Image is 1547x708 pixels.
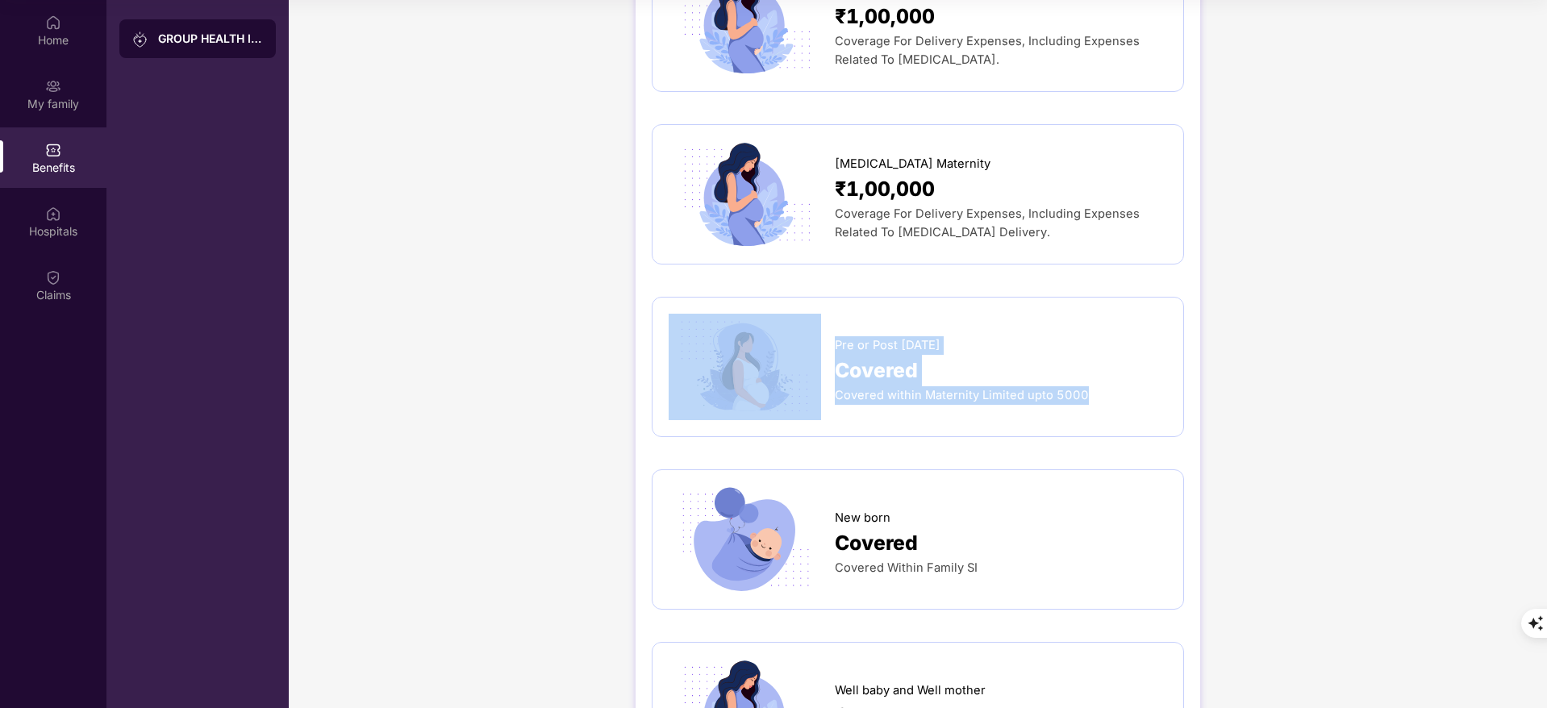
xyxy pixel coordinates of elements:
span: Covered within Maternity Limited upto 5000 [835,388,1089,402]
img: svg+xml;base64,PHN2ZyBpZD0iSG9zcGl0YWxzIiB4bWxucz0iaHR0cDovL3d3dy53My5vcmcvMjAwMC9zdmciIHdpZHRoPS... [45,206,61,222]
img: icon [669,486,821,593]
img: icon [669,314,821,420]
span: Coverage For Delivery Expenses, Including Expenses Related To [MEDICAL_DATA]. [835,34,1140,67]
img: svg+xml;base64,PHN2ZyB3aWR0aD0iMjAiIGhlaWdodD0iMjAiIHZpZXdCb3g9IjAgMCAyMCAyMCIgZmlsbD0ibm9uZSIgeG... [45,78,61,94]
span: Covered [835,355,918,386]
span: ₹1,00,000 [835,173,935,205]
img: svg+xml;base64,PHN2ZyB3aWR0aD0iMjAiIGhlaWdodD0iMjAiIHZpZXdCb3g9IjAgMCAyMCAyMCIgZmlsbD0ibm9uZSIgeG... [132,31,148,48]
img: svg+xml;base64,PHN2ZyBpZD0iSG9tZSIgeG1sbnM9Imh0dHA6Ly93d3cudzMub3JnLzIwMDAvc3ZnIiB3aWR0aD0iMjAiIG... [45,15,61,31]
span: ₹1,00,000 [835,1,935,32]
span: New born [835,509,890,527]
span: [MEDICAL_DATA] Maternity [835,155,990,173]
span: Well baby and Well mother [835,681,986,700]
img: svg+xml;base64,PHN2ZyBpZD0iQ2xhaW0iIHhtbG5zPSJodHRwOi8vd3d3LnczLm9yZy8yMDAwL3N2ZyIgd2lkdGg9IjIwIi... [45,269,61,285]
span: Coverage For Delivery Expenses, Including Expenses Related To [MEDICAL_DATA] Delivery. [835,206,1140,239]
span: Covered [835,527,918,559]
div: GROUP HEALTH INSURANCE [158,31,263,47]
img: svg+xml;base64,PHN2ZyBpZD0iQmVuZWZpdHMiIHhtbG5zPSJodHRwOi8vd3d3LnczLm9yZy8yMDAwL3N2ZyIgd2lkdGg9Ij... [45,142,61,158]
span: Covered Within Family SI [835,560,978,575]
img: icon [669,141,821,248]
span: Pre or Post [DATE] [835,336,940,355]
